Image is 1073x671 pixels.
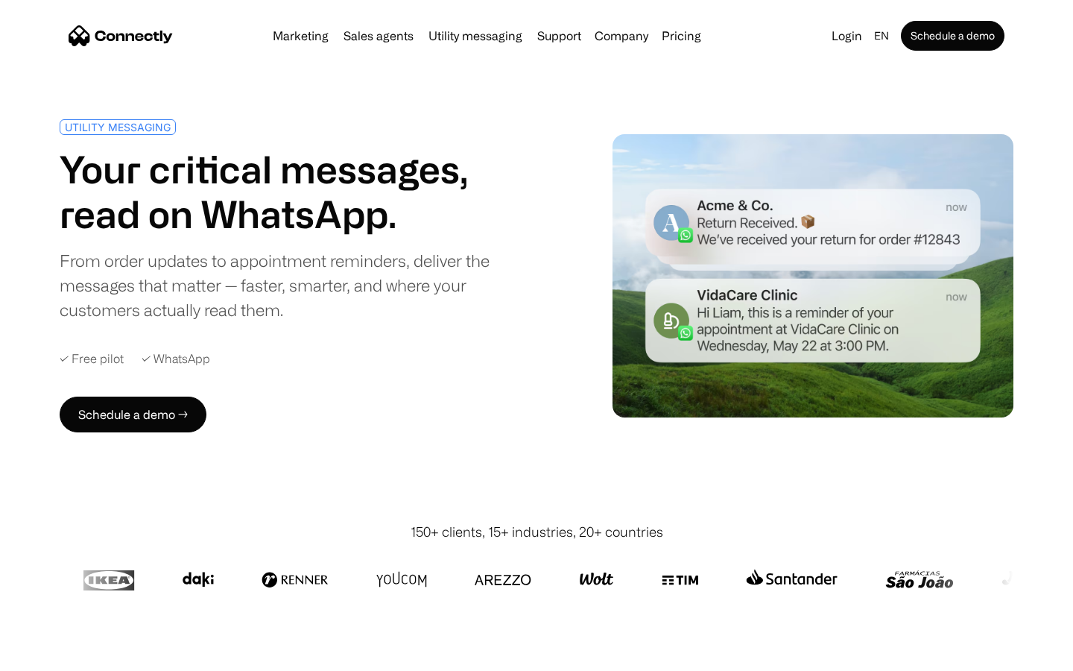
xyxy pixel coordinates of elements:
a: Schedule a demo → [60,397,206,432]
aside: Language selected: English [15,643,89,666]
a: Schedule a demo [901,21,1004,51]
div: Company [595,25,648,46]
a: Sales agents [338,30,420,42]
a: Login [826,25,868,46]
div: en [874,25,889,46]
a: Marketing [267,30,335,42]
a: Support [531,30,587,42]
div: ✓ Free pilot [60,352,124,366]
h1: Your critical messages, read on WhatsApp. [60,147,531,236]
div: 150+ clients, 15+ industries, 20+ countries [411,522,663,542]
div: ✓ WhatsApp [142,352,210,366]
div: From order updates to appointment reminders, deliver the messages that matter — faster, smarter, ... [60,248,531,322]
a: Pricing [656,30,707,42]
div: UTILITY MESSAGING [65,122,171,133]
a: Utility messaging [422,30,528,42]
ul: Language list [30,645,89,666]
